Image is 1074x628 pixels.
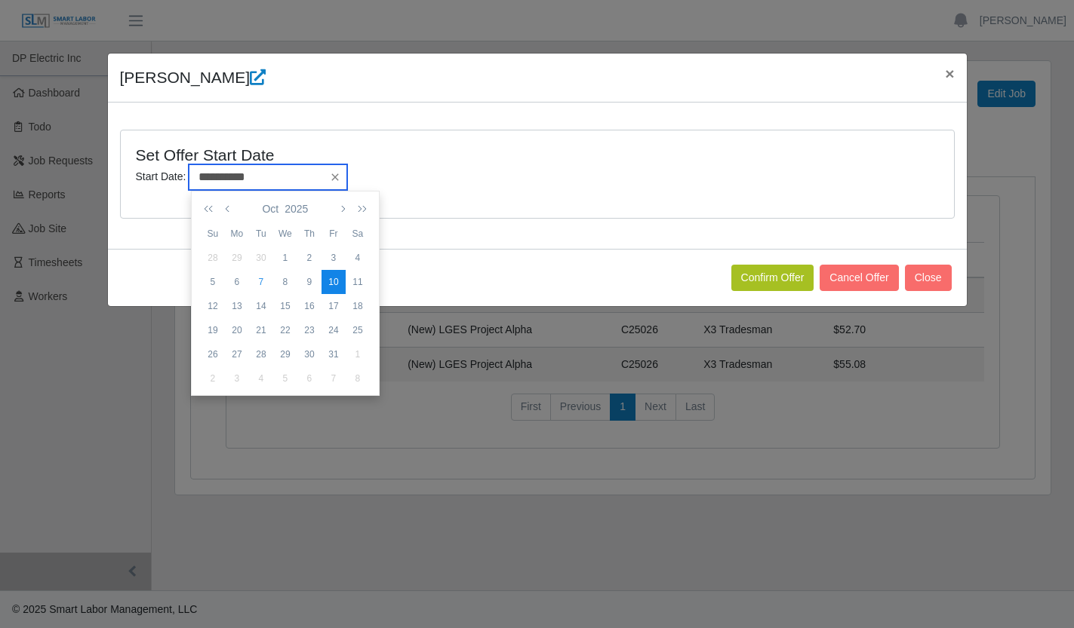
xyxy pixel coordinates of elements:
th: Su [201,222,225,246]
td: 2025-10-21 [249,318,273,342]
td: 2025-10-04 [346,246,370,270]
div: 4 [346,251,370,265]
div: 28 [249,348,273,361]
th: Sa [346,222,370,246]
button: Confirm Offer [731,265,814,291]
th: Fr [322,222,346,246]
div: 25 [346,323,370,337]
td: 2025-10-19 [201,318,225,342]
td: 2025-11-06 [297,366,322,391]
button: 2025 [282,196,311,222]
button: Close [905,265,952,291]
th: Mo [225,222,249,246]
td: 2025-11-04 [249,366,273,391]
td: 2025-10-03 [322,246,346,270]
div: 29 [225,251,249,265]
h4: [PERSON_NAME] [120,66,266,90]
td: 2025-10-14 [249,294,273,318]
div: 4 [249,372,273,385]
div: 27 [225,348,249,361]
div: 30 [249,251,273,265]
td: 2025-10-20 [225,318,249,342]
td: 2025-10-10 [322,270,346,294]
td: 2025-11-03 [225,366,249,391]
div: 20 [225,323,249,337]
td: 2025-10-25 [346,318,370,342]
td: 2025-10-06 [225,270,249,294]
div: 2 [201,372,225,385]
div: 30 [297,348,322,361]
th: Th [297,222,322,246]
div: 16 [297,299,322,313]
td: 2025-11-02 [201,366,225,391]
div: 8 [346,372,370,385]
td: 2025-10-15 [273,294,297,318]
td: 2025-09-29 [225,246,249,270]
div: 17 [322,299,346,313]
td: 2025-11-01 [346,342,370,366]
div: 9 [297,275,322,289]
td: 2025-10-26 [201,342,225,366]
div: 1 [273,251,297,265]
td: 2025-10-11 [346,270,370,294]
td: 2025-10-24 [322,318,346,342]
td: 2025-10-16 [297,294,322,318]
div: 2 [297,251,322,265]
div: 26 [201,348,225,361]
td: 2025-11-08 [346,366,370,391]
td: 2025-10-28 [249,342,273,366]
th: Tu [249,222,273,246]
div: 12 [201,299,225,313]
div: 22 [273,323,297,337]
td: 2025-10-07 [249,270,273,294]
div: 5 [273,372,297,385]
div: 15 [273,299,297,313]
h4: Set Offer Start Date [136,146,733,164]
div: 1 [346,348,370,361]
td: 2025-09-30 [249,246,273,270]
div: 21 [249,323,273,337]
td: 2025-10-29 [273,342,297,366]
button: Close [933,54,966,93]
td: 2025-10-13 [225,294,249,318]
td: 2025-10-12 [201,294,225,318]
td: 2025-10-30 [297,342,322,366]
div: 3 [322,251,346,265]
td: 2025-10-18 [346,294,370,318]
div: 19 [201,323,225,337]
td: 2025-10-05 [201,270,225,294]
button: Oct [259,196,282,222]
td: 2025-10-22 [273,318,297,342]
div: 5 [201,275,225,289]
td: 2025-10-02 [297,246,322,270]
button: Cancel Offer [820,265,898,291]
th: We [273,222,297,246]
div: 8 [273,275,297,289]
div: 24 [322,323,346,337]
td: 2025-10-09 [297,270,322,294]
td: 2025-09-28 [201,246,225,270]
div: 23 [297,323,322,337]
td: 2025-10-17 [322,294,346,318]
td: 2025-10-08 [273,270,297,294]
div: 29 [273,348,297,361]
td: 2025-10-31 [322,342,346,366]
div: 14 [249,299,273,313]
td: 2025-11-05 [273,366,297,391]
label: Start Date: [136,169,186,185]
div: 7 [249,275,273,289]
div: 7 [322,372,346,385]
div: 13 [225,299,249,313]
div: 10 [322,275,346,289]
div: 6 [225,275,249,289]
span: × [945,65,954,82]
div: 18 [346,299,370,313]
div: 11 [346,275,370,289]
td: 2025-10-01 [273,246,297,270]
td: 2025-11-07 [322,366,346,391]
div: 6 [297,372,322,385]
div: 28 [201,251,225,265]
div: 3 [225,372,249,385]
div: 31 [322,348,346,361]
td: 2025-10-27 [225,342,249,366]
